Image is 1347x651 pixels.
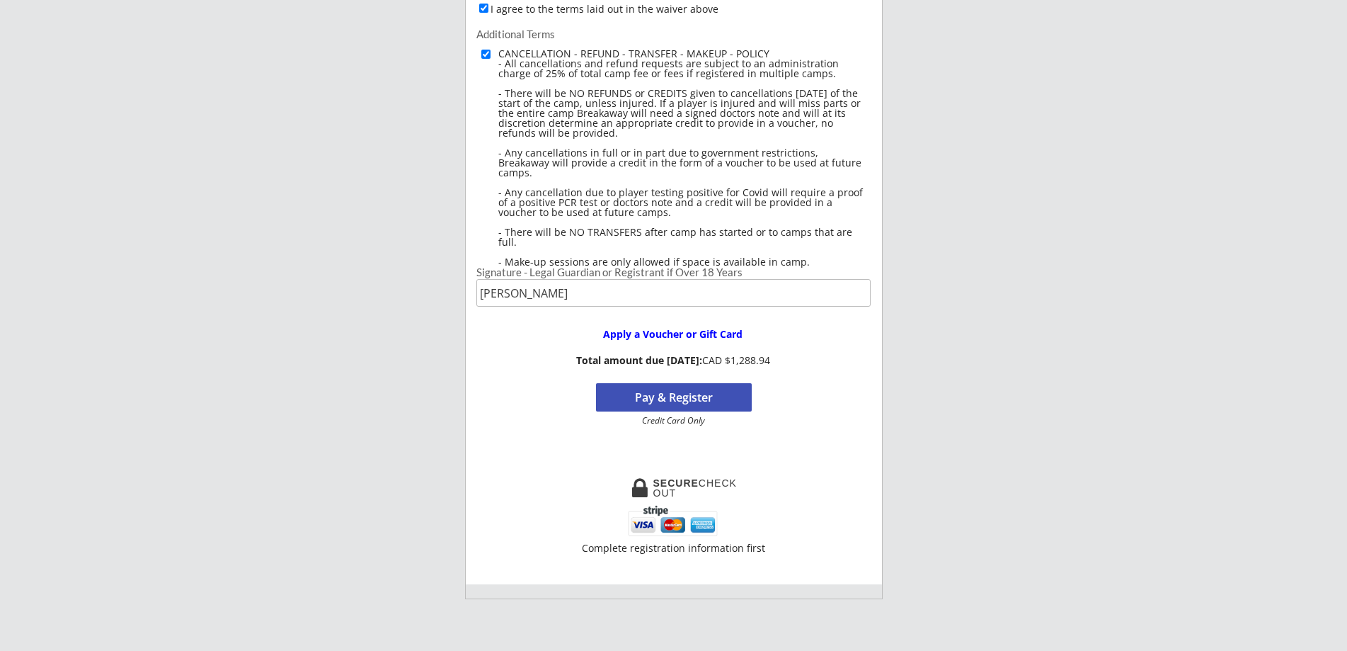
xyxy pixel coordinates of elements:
div: CAD $1,288.94 [576,355,771,367]
button: Pay & Register [596,383,752,412]
div: CANCELLATION - REFUND - TRANSFER - MAKEUP - POLICY - All cancellations and refund requests are su... [498,49,871,267]
div: Complete registration information first [578,543,769,553]
input: Type full name [476,279,871,307]
strong: Total amount due [DATE]: [576,353,702,367]
label: I agree to the terms laid out in the waiver above [491,2,718,16]
div: Additional Terms [476,29,871,40]
strong: SECURE [653,477,699,489]
div: CHECKOUT [653,478,738,498]
div: Apply a Voucher or Gift Card [582,329,764,339]
div: Signature - Legal Guardian or Registrant if Over 18 Years [476,267,871,278]
div: Credit Card Only [602,417,745,425]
